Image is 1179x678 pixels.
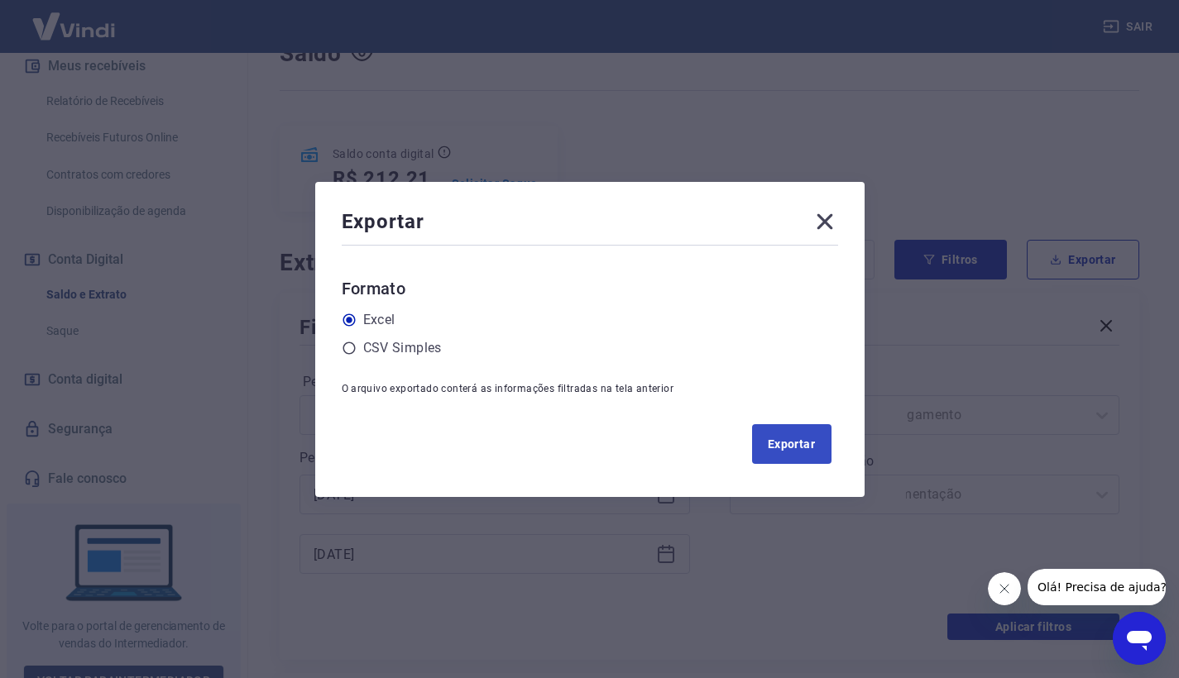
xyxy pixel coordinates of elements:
[1113,612,1166,665] iframe: Botão para abrir a janela de mensagens
[342,383,674,394] span: O arquivo exportado conterá as informações filtradas na tela anterior
[342,208,838,241] div: Exportar
[10,12,139,25] span: Olá! Precisa de ajuda?
[363,310,395,330] label: Excel
[342,275,838,302] h6: Formato
[363,338,442,358] label: CSV Simples
[988,572,1021,605] iframe: Fechar mensagem
[752,424,832,464] button: Exportar
[1028,569,1166,605] iframe: Mensagem da empresa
